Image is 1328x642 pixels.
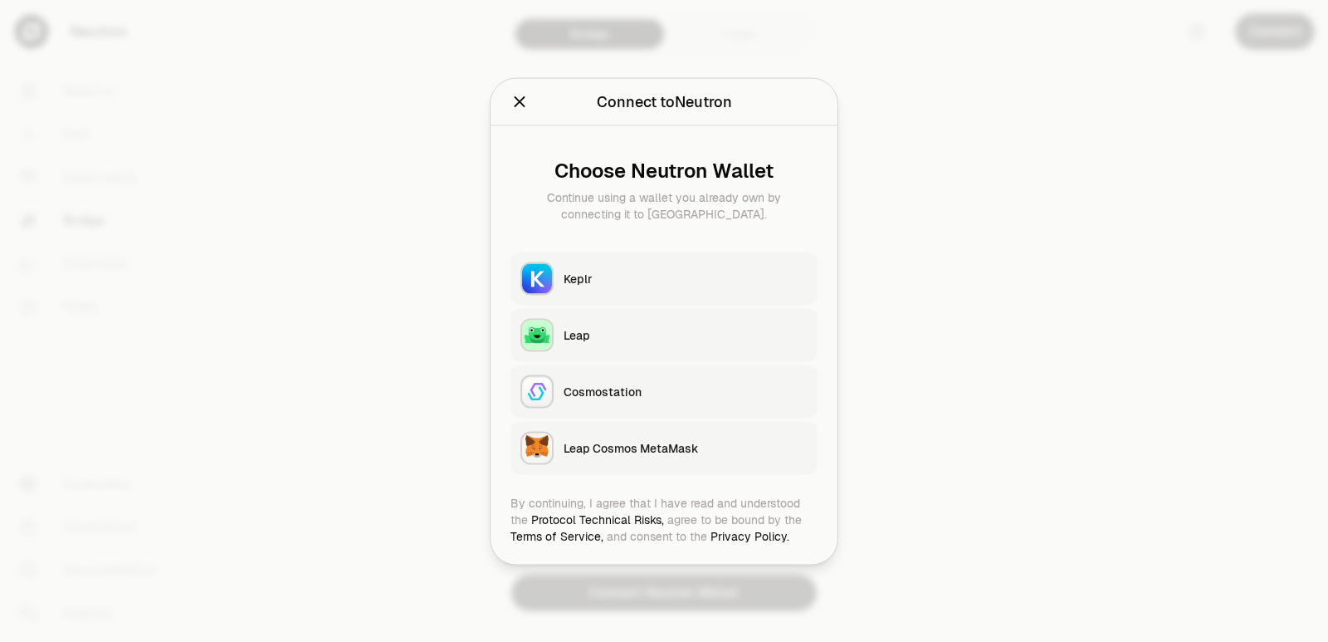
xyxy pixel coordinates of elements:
button: Close [510,90,529,113]
a: Protocol Technical Risks, [531,512,664,527]
div: Keplr [564,270,808,287]
img: Leap Cosmos MetaMask [522,433,552,463]
div: By continuing, I agree that I have read and understood the agree to be bound by the and consent t... [510,494,818,544]
img: Keplr [522,263,552,293]
button: Leap Cosmos MetaMaskLeap Cosmos MetaMask [510,421,818,474]
img: Leap [522,320,552,350]
button: KeplrKeplr [510,252,818,305]
button: CosmostationCosmostation [510,365,818,418]
a: Privacy Policy. [710,528,789,543]
div: Cosmostation [564,383,808,399]
img: Cosmostation [522,376,552,406]
button: LeapLeap [510,308,818,361]
div: Choose Neutron Wallet [524,159,804,182]
a: Terms of Service, [510,528,603,543]
div: Continue using a wallet you already own by connecting it to [GEOGRAPHIC_DATA]. [524,189,804,222]
div: Leap Cosmos MetaMask [564,439,808,456]
div: Connect to Neutron [597,90,732,113]
div: Leap [564,326,808,343]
